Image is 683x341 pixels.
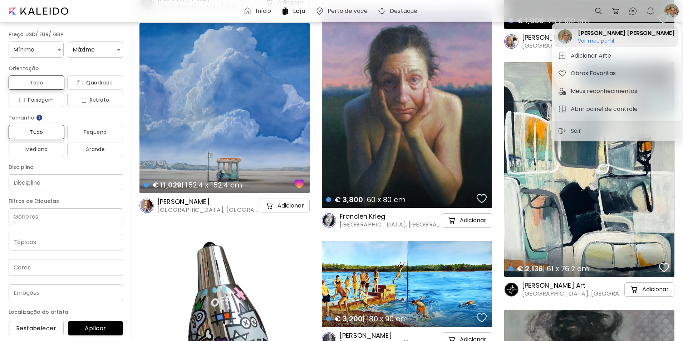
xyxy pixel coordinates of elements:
[558,127,566,135] img: sign-out
[555,66,678,81] button: tabObras Favoritas
[555,49,678,63] button: tabAdicionar Arte
[578,38,674,44] h6: Ver meu perfil
[571,87,639,96] h5: Meus reconhecimentos
[555,84,678,98] button: tabMeus reconhecimentos
[558,87,566,96] img: tab
[571,52,613,60] h5: Adicionar Arte
[555,124,586,138] button: sign-outSair
[558,52,566,60] img: tab
[571,105,640,113] h5: Abrir painel de controle
[558,105,566,113] img: tab
[571,69,618,78] h5: Obras Favoritas
[558,69,566,78] img: tab
[555,102,678,116] button: tabAbrir painel de controle
[571,127,584,135] p: Sair
[578,29,674,38] h2: [PERSON_NAME] [PERSON_NAME]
